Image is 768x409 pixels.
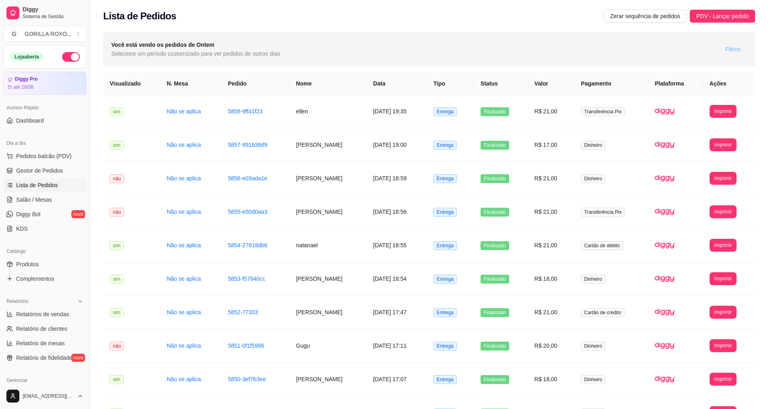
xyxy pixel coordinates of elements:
[528,162,574,195] td: R$ 21,00
[481,375,509,384] span: Finalizado
[474,73,528,95] th: Status
[228,376,266,382] a: 5850-3ef7b3ee
[289,229,366,262] td: natanael
[655,336,675,356] img: diggy
[289,128,366,162] td: [PERSON_NAME]
[110,241,124,250] span: sim
[62,52,80,62] button: Alterar Status
[3,258,87,271] a: Produtos
[3,179,87,192] a: Lista de Pedidos
[289,162,366,195] td: [PERSON_NAME]
[110,308,124,317] span: sim
[581,208,625,217] span: Transferência Pix
[110,342,124,351] span: não
[110,141,124,150] span: sim
[3,222,87,235] a: KDS
[16,167,63,175] span: Gestor de Pedidos
[481,342,509,351] span: Finalizado
[289,195,366,229] td: [PERSON_NAME]
[581,342,606,351] span: Dinheiro
[221,73,289,95] th: Pedido
[528,296,574,329] td: R$ 21,00
[710,172,737,185] button: Imprimir
[655,302,675,322] img: diggy
[13,84,33,90] article: até 26/08
[3,26,87,42] button: Select a team
[481,174,509,183] span: Finalizado
[167,309,201,315] a: Não se aplica
[655,168,675,188] img: diggy
[433,141,457,150] span: Entrega
[16,325,67,333] span: Relatório de clientes
[16,117,44,125] span: Dashboard
[481,308,509,317] span: Finalizado
[23,393,74,399] span: [EMAIL_ADDRESS][DOMAIN_NAME]
[433,308,457,317] span: Entrega
[528,128,574,162] td: R$ 17,00
[3,164,87,177] a: Gestor de Pedidos
[167,376,201,382] a: Não se aplica
[10,30,18,38] span: G
[3,308,87,321] a: Relatórios de vendas
[228,142,267,148] a: 5857-991b38d9
[481,208,509,217] span: Finalizado
[3,351,87,364] a: Relatório de fidelidadenovo
[528,363,574,396] td: R$ 18,00
[23,13,83,20] span: Sistema de Gestão
[167,275,201,282] a: Não se aplica
[167,108,201,115] a: Não se aplica
[710,272,737,285] button: Imprimir
[10,52,44,61] div: Loja aberta
[433,275,457,284] span: Entrega
[16,225,28,233] span: KDS
[3,386,87,406] button: [EMAIL_ADDRESS][DOMAIN_NAME]
[655,369,675,389] img: diggy
[25,30,72,38] div: GORILLA ROXO ...
[16,196,52,204] span: Salão / Mesas
[433,241,457,250] span: Entrega
[433,174,457,183] span: Entrega
[289,363,366,396] td: [PERSON_NAME]
[367,363,427,396] td: [DATE] 17:07
[3,374,87,387] div: Gerenciar
[581,375,606,384] span: Dinheiro
[528,95,574,128] td: R$ 21,00
[228,342,264,349] a: 5851-0f1f5996
[581,241,623,250] span: Cartão de débito
[110,174,124,183] span: não
[3,114,87,127] a: Dashboard
[289,95,366,128] td: ellen
[167,142,201,148] a: Não se aplica
[604,10,687,23] button: Zerar sequência de pedidos
[648,73,703,95] th: Plataforma
[703,73,755,95] th: Ações
[710,339,737,352] button: Imprimir
[111,49,280,58] span: Selecione um período customizado para ver pedidos de outros dias
[719,43,747,56] button: Filtros
[160,73,221,95] th: N. Mesa
[3,272,87,285] a: Complementos
[367,195,427,229] td: [DATE] 18:56
[110,208,124,217] span: não
[23,6,83,13] span: Diggy
[289,296,366,329] td: [PERSON_NAME]
[433,208,457,217] span: Entrega
[228,242,267,248] a: 5854-27818db6
[528,195,574,229] td: R$ 21,00
[581,174,606,183] span: Dinheiro
[581,107,625,116] span: Transferência Pix
[433,342,457,351] span: Entrega
[110,375,124,384] span: sim
[16,354,72,362] span: Relatório de fidelidade
[367,229,427,262] td: [DATE] 18:55
[16,260,39,268] span: Produtos
[481,141,509,150] span: Finalizado
[228,309,258,315] a: 5852-77303
[367,128,427,162] td: [DATE] 19:00
[528,73,574,95] th: Valor
[3,137,87,150] div: Dia a dia
[655,269,675,289] img: diggy
[367,329,427,363] td: [DATE] 17:11
[481,275,509,284] span: Finalizado
[16,275,54,283] span: Complementos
